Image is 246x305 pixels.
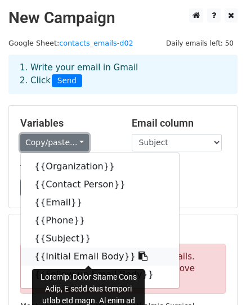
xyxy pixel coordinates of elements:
iframe: Chat Widget [190,251,246,305]
span: Daily emails left: 50 [162,37,238,50]
h5: Email column [132,117,226,129]
a: {{Initial Email Body}} [21,248,179,266]
h5: Variables [20,117,115,129]
small: Google Sheet: [8,39,133,47]
a: {{Follow‑up Email Body}} [21,266,179,284]
a: Daily emails left: 50 [162,39,238,47]
a: {{Contact Person}} [21,176,179,194]
a: {{Organization}} [21,158,179,176]
a: Copy/paste... [20,134,89,151]
a: {{Email}} [21,194,179,212]
a: contacts_emails-d02 [59,39,133,47]
a: {{Phone}} [21,212,179,230]
span: Send [52,74,82,88]
a: {{Subject}} [21,230,179,248]
h2: New Campaign [8,8,238,28]
div: 1. Write your email in Gmail 2. Click [11,61,235,87]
